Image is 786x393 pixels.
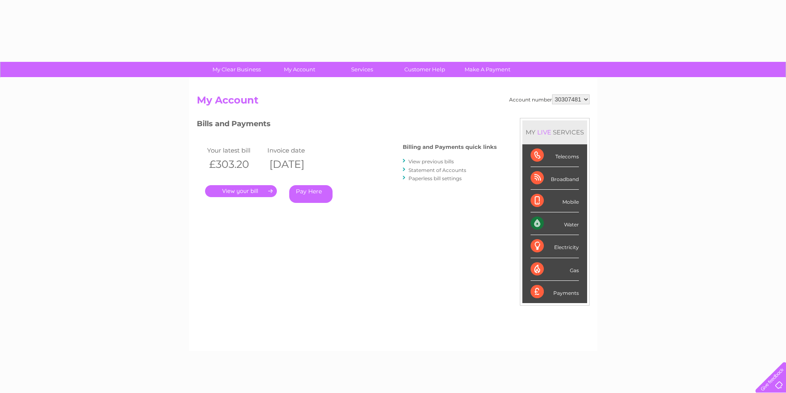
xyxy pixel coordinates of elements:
[531,167,579,190] div: Broadband
[197,118,497,132] h3: Bills and Payments
[408,175,462,181] a: Paperless bill settings
[205,185,277,197] a: .
[265,156,326,173] th: [DATE]
[205,145,265,156] td: Your latest bill
[265,62,333,77] a: My Account
[536,128,553,136] div: LIVE
[289,185,333,203] a: Pay Here
[453,62,522,77] a: Make A Payment
[205,156,265,173] th: £303.20
[509,94,590,104] div: Account number
[408,158,454,165] a: View previous bills
[522,120,587,144] div: MY SERVICES
[408,167,466,173] a: Statement of Accounts
[203,62,271,77] a: My Clear Business
[531,190,579,212] div: Mobile
[197,94,590,110] h2: My Account
[531,144,579,167] div: Telecoms
[531,258,579,281] div: Gas
[265,145,326,156] td: Invoice date
[403,144,497,150] h4: Billing and Payments quick links
[391,62,459,77] a: Customer Help
[328,62,396,77] a: Services
[531,235,579,258] div: Electricity
[531,281,579,303] div: Payments
[531,212,579,235] div: Water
